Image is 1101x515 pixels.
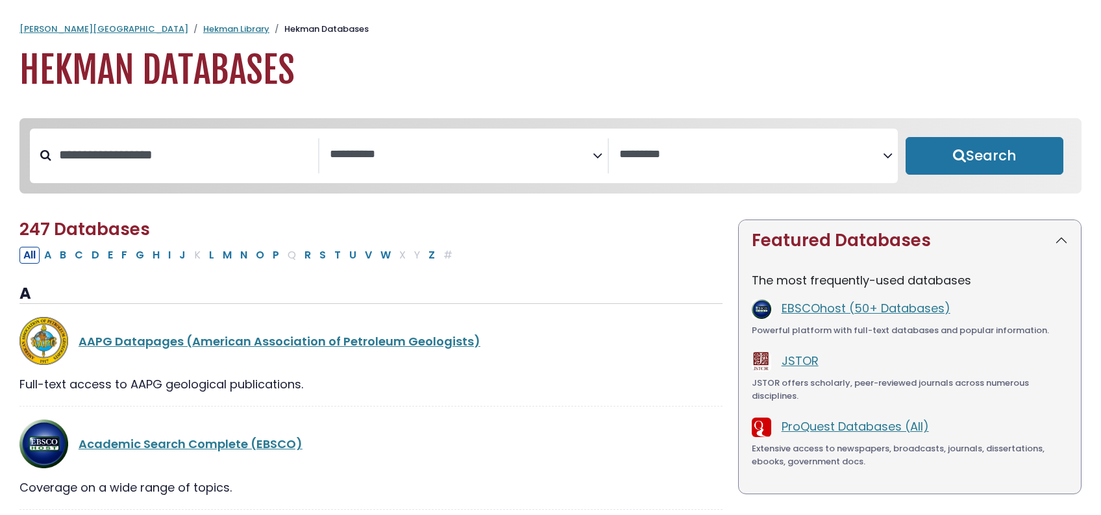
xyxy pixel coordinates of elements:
nav: breadcrumb [19,23,1082,36]
button: Filter Results H [149,247,164,264]
textarea: Search [619,148,882,162]
button: Featured Databases [739,220,1081,261]
button: Filter Results S [315,247,330,264]
button: Filter Results I [164,247,175,264]
button: Filter Results B [56,247,70,264]
h1: Hekman Databases [19,49,1082,92]
input: Search database by title or keyword [51,144,318,166]
nav: Search filters [19,118,1082,194]
button: Filter Results J [175,247,190,264]
a: JSTOR [782,353,819,369]
button: Filter Results N [236,247,251,264]
button: Filter Results O [252,247,268,264]
a: ProQuest Databases (All) [782,418,929,434]
li: Hekman Databases [269,23,369,36]
button: Filter Results Z [425,247,439,264]
button: Filter Results T [330,247,345,264]
div: Full-text access to AAPG geological publications. [19,375,723,393]
button: Filter Results U [345,247,360,264]
button: Filter Results G [132,247,148,264]
a: Hekman Library [203,23,269,35]
h3: A [19,284,723,304]
div: Alpha-list to filter by first letter of database name [19,246,458,262]
button: Filter Results E [104,247,117,264]
button: Filter Results R [301,247,315,264]
button: Filter Results W [377,247,395,264]
button: Filter Results C [71,247,87,264]
button: Filter Results A [40,247,55,264]
button: All [19,247,40,264]
a: Academic Search Complete (EBSCO) [79,436,303,452]
button: Filter Results M [219,247,236,264]
div: JSTOR offers scholarly, peer-reviewed journals across numerous disciplines. [752,377,1068,402]
div: Coverage on a wide range of topics. [19,479,723,496]
button: Filter Results D [88,247,103,264]
button: Filter Results F [118,247,131,264]
a: EBSCOhost (50+ Databases) [782,300,950,316]
div: Extensive access to newspapers, broadcasts, journals, dissertations, ebooks, government docs. [752,442,1068,468]
textarea: Search [330,148,593,162]
a: AAPG Datapages (American Association of Petroleum Geologists) [79,333,480,349]
button: Filter Results P [269,247,283,264]
button: Filter Results L [205,247,218,264]
a: [PERSON_NAME][GEOGRAPHIC_DATA] [19,23,188,35]
button: Filter Results V [361,247,376,264]
span: 247 Databases [19,218,150,241]
button: Submit for Search Results [906,137,1063,175]
div: Powerful platform with full-text databases and popular information. [752,324,1068,337]
p: The most frequently-used databases [752,271,1068,289]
